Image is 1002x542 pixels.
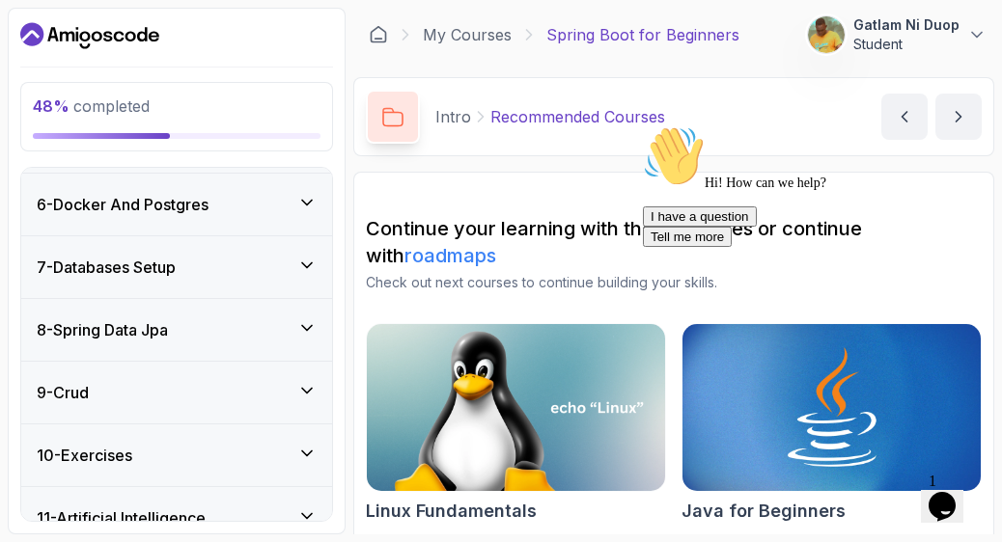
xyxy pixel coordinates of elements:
[404,244,496,267] a: roadmaps
[21,236,332,298] button: 7-Databases Setup
[37,444,132,467] h3: 10 - Exercises
[37,318,168,341] h3: 8 - Spring Data Jpa
[37,193,209,216] h3: 6 - Docker And Postgres
[21,362,332,423] button: 9-Crud
[8,58,191,72] span: Hi! How can we help?
[33,96,150,116] span: completed
[21,424,332,486] button: 10-Exercises
[366,215,982,269] h2: Continue your learning with these courses or continue with
[423,23,512,46] a: My Courses
[490,105,665,128] p: Recommended Courses
[37,256,176,279] h3: 7 - Databases Setup
[807,15,987,54] button: user profile imageGatlam Ni DuopStudent
[935,94,982,140] button: next content
[808,16,845,53] img: user profile image
[546,23,739,46] p: Spring Boot for Beginners
[881,94,928,140] button: previous content
[853,35,960,54] p: Student
[8,8,70,69] img: :wave:
[366,273,982,292] p: Check out next courses to continue building your skills.
[366,323,666,525] a: Linux Fundamentals cardLinux Fundamentals
[37,381,89,404] h3: 9 - Crud
[8,8,355,129] div: 👋Hi! How can we help?I have a questionTell me more
[435,105,471,128] p: Intro
[20,20,159,51] a: Dashboard
[21,174,332,235] button: 6-Docker And Postgres
[853,15,960,35] p: Gatlam Ni Duop
[366,498,537,525] h2: Linux Fundamentals
[21,299,332,361] button: 8-Spring Data Jpa
[682,498,846,525] h2: Java for Beginners
[37,506,206,529] h3: 11 - Artificial Intelligence
[33,96,70,116] span: 48 %
[8,109,97,129] button: Tell me more
[635,118,983,455] iframe: chat widget
[8,89,122,109] button: I have a question
[367,324,665,491] img: Linux Fundamentals card
[921,465,983,523] iframe: chat widget
[369,25,388,44] a: Dashboard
